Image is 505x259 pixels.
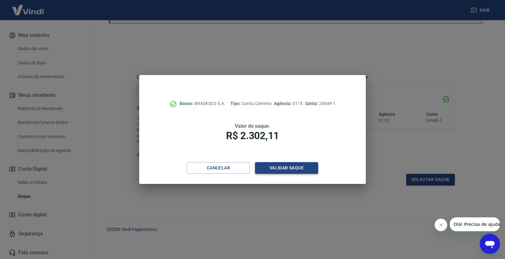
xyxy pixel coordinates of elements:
[4,4,53,9] span: Olá! Precisa de ajuda?
[187,162,250,174] button: Cancelar
[435,219,447,231] iframe: Fechar mensagem
[180,101,194,106] span: Banco:
[305,100,336,107] p: 24949-1
[274,100,302,107] p: 0115
[230,101,242,106] span: Tipo:
[180,100,225,107] p: BRADESCO S.A.
[226,130,279,142] span: R$ 2.302,11
[274,101,293,106] span: Agência:
[305,101,319,106] span: Conta:
[235,123,270,129] span: Valor do saque:
[230,100,271,107] p: Conta Corrente
[480,234,500,254] iframe: Botão para abrir a janela de mensagens
[450,217,500,231] iframe: Mensagem da empresa
[255,162,318,174] button: Validar saque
